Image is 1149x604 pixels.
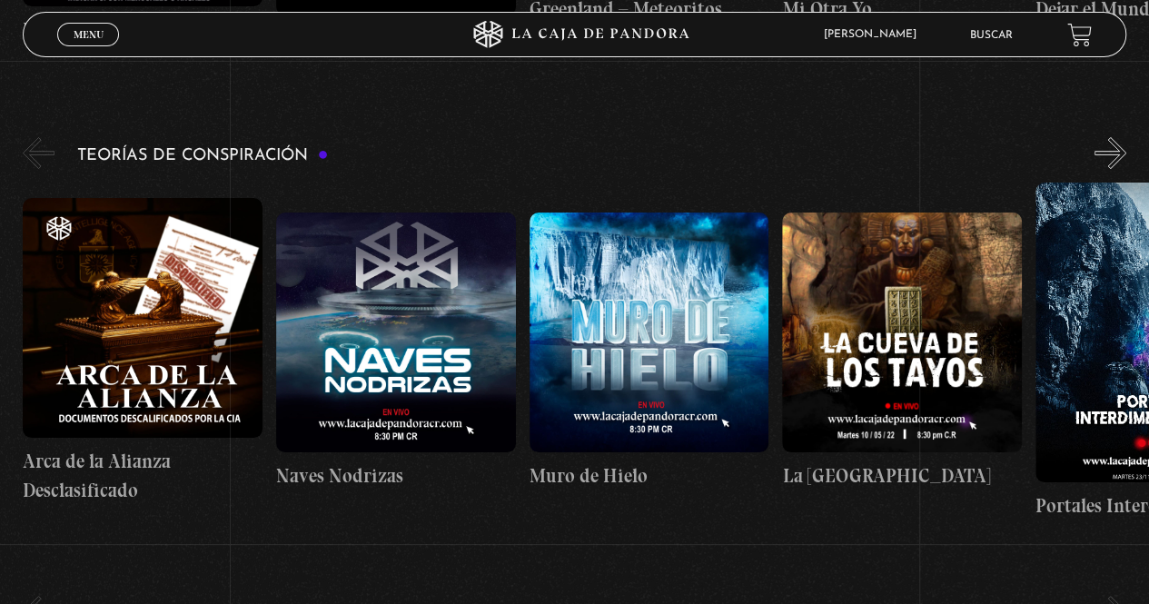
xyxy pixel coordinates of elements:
button: Previous [23,137,54,169]
button: Next [1095,137,1126,169]
h4: La [GEOGRAPHIC_DATA] [782,461,1022,490]
span: Cerrar [67,45,110,57]
h4: Muro de Hielo [530,461,769,490]
a: La [GEOGRAPHIC_DATA] [782,183,1022,520]
a: Muro de Hielo [530,183,769,520]
a: Buscar [970,30,1013,41]
h4: Arca de la Alianza Desclasificado [23,447,262,504]
h3: Teorías de Conspiración [77,147,328,164]
span: [PERSON_NAME] [815,29,935,40]
a: Arca de la Alianza Desclasificado [23,183,262,520]
span: Menu [74,29,104,40]
h4: Naves Nodrizas [276,461,516,490]
h4: El Conjuro [23,15,262,45]
a: Naves Nodrizas [276,183,516,520]
a: View your shopping cart [1067,23,1092,47]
